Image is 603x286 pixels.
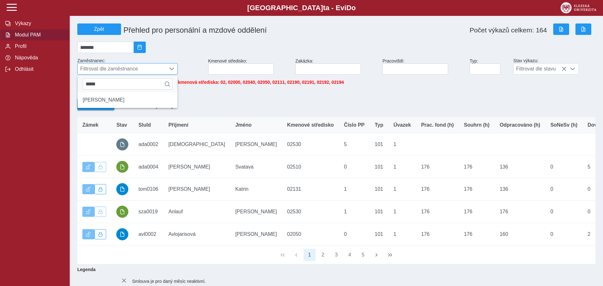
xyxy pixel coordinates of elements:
td: 02530 [282,201,339,223]
td: 02050 [282,223,339,245]
button: 2025/09 [134,42,146,53]
button: prázdný [116,138,128,150]
td: 176 [416,178,459,201]
td: 160 [495,223,545,245]
span: t [323,4,325,12]
td: 1 [339,178,370,201]
span: Nápověda [13,55,64,61]
td: sza0019 [133,201,163,223]
span: Typ [375,122,383,128]
td: 176 [459,178,495,201]
button: Uzamknout [94,229,106,239]
button: Uzamknout [94,184,106,194]
span: Profil [13,43,64,49]
td: [PERSON_NAME] [163,178,230,201]
td: 1 [388,201,416,223]
span: Filtrovat dle zaměstnance [78,63,166,74]
button: Výkaz je odemčen. [82,184,94,194]
span: Jméno [235,122,252,128]
td: 1 [388,178,416,201]
td: [DEMOGRAPHIC_DATA] [163,133,230,156]
span: Počet výkazů celkem: 164 [470,26,547,34]
span: SoNeSv (h) [550,122,577,128]
td: 0 [545,156,582,178]
span: Výkazy [13,21,64,26]
td: 176 [459,201,495,223]
td: 101 [370,178,388,201]
td: 176 [416,223,459,245]
div: Typ: [467,56,511,77]
button: schváleno [116,228,128,240]
span: Prac. fond (h) [421,122,454,128]
button: 3 [330,249,343,261]
li: Ing. Robert Kempný [78,95,177,105]
td: [PERSON_NAME] [230,133,282,156]
div: Pracoviště: [380,56,467,77]
td: 1 [339,201,370,223]
td: 0 [545,223,582,245]
button: Výkaz je odemčen. [82,229,94,239]
span: Úvazek [394,122,411,128]
td: [PERSON_NAME] [230,223,282,245]
div: Zakázka: [293,56,380,77]
td: ada0004 [133,156,163,178]
td: 176 [416,156,459,178]
td: 0 [339,156,370,178]
td: 1 [388,133,416,156]
span: SluId [138,122,151,128]
span: Zpět [80,26,118,32]
td: 176 [459,223,495,245]
td: 0 [545,178,582,201]
td: 0 [545,201,582,223]
td: Avlojarisová [163,223,230,245]
td: 101 [370,156,388,178]
td: 02510 [282,156,339,178]
div: Kmenové středisko: [206,56,293,77]
td: avl0002 [133,223,163,245]
td: [PERSON_NAME] [230,201,282,223]
span: o [351,4,356,12]
td: 5 [339,133,370,156]
button: Uzamknout lze pouze výkaz, který je podepsán a schválen. [94,162,106,172]
div: Stav výkazu: [511,56,598,77]
button: Export do PDF [575,23,591,35]
button: schváleno [116,183,128,195]
span: D [346,4,351,12]
td: 101 [370,223,388,245]
span: Odpracováno (h) [500,122,540,128]
span: Modul PAM [13,32,64,38]
img: logo_web_su.png [561,2,596,13]
button: Zpět [77,23,121,35]
td: tom0106 [133,178,163,201]
button: 1 [304,249,316,261]
button: podepsáno [116,206,128,218]
td: 101 [370,201,388,223]
span: Číslo PP [344,122,365,128]
span: Souhrn (h) [464,122,490,128]
button: Export [77,99,102,110]
b: Legenda [75,264,593,275]
td: Katrin [230,178,282,201]
td: 02131 [282,178,339,201]
button: 4 [344,249,356,261]
td: Svatava [230,156,282,178]
button: Export do Excelu [553,23,569,35]
span: Příjmení [168,122,188,128]
button: Uzamknout lze pouze výkaz, který je podepsán a schválen. [94,207,106,217]
button: 2 [317,249,329,261]
td: 0 [339,223,370,245]
td: Anlauf [163,201,230,223]
button: Výkaz je odemčen. [82,162,94,172]
button: 5 [357,249,369,261]
b: [GEOGRAPHIC_DATA] a - Evi [19,4,584,12]
span: Kmenové středisko [287,122,334,128]
div: Zaměstnanec: [75,56,206,77]
td: 1 [388,156,416,178]
h1: Přehled pro personální a mzdové oddělení [121,23,383,37]
td: 176 [495,201,545,223]
span: Filtrovat dle stavu [514,63,567,74]
span: Zámek [82,122,99,128]
span: Stav [116,122,127,128]
button: podepsáno [116,161,128,173]
span: Smlouva je pro daný měsíc neaktivní. [132,278,206,283]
